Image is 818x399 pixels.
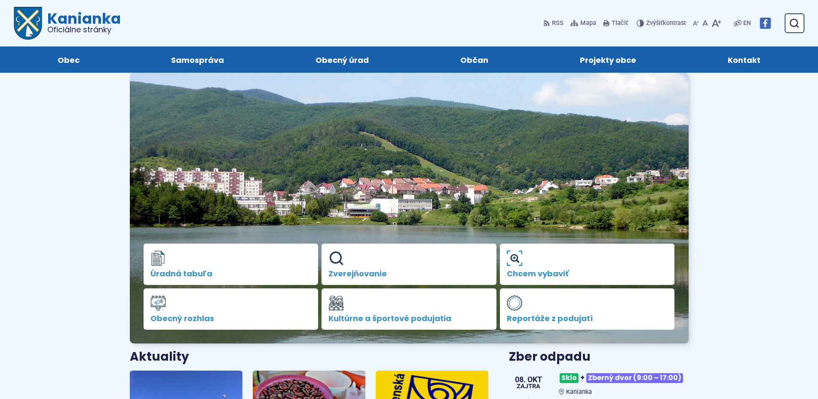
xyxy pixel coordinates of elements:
h3: + [559,370,688,387]
a: Kultúrne a športové podujatia [322,288,496,330]
span: Projekty obce [580,46,636,73]
span: Obecný rozhlas [150,314,312,323]
a: Samospráva [134,46,261,73]
span: Obec [58,46,80,73]
button: Zvýšiťkontrast [637,14,688,32]
a: Projekty obce [542,46,673,73]
a: Občan [423,46,526,73]
span: Kultúrne a športové podujatia [328,314,490,323]
a: Chcem vybaviť [500,244,675,285]
a: Obec [21,46,117,73]
span: Reportáže z podujatí [507,314,668,323]
h3: Zber odpadu [509,350,688,364]
a: Reportáže z podujatí [500,288,675,330]
span: Zberný dvor (9:00 – 17:00) [586,373,683,383]
span: Tlačiť [612,20,628,27]
span: Kanianka [566,388,592,396]
a: RSS [543,14,565,32]
a: Mapa [569,14,598,32]
span: EN [743,18,751,28]
span: Zvýšiť [646,19,663,27]
span: Občan [460,46,488,73]
span: Zajtra [515,384,542,390]
span: Samospráva [171,46,224,73]
button: Zmenšiť veľkosť písma [691,14,701,32]
img: Prejsť na Facebook stránku [760,18,771,29]
a: Logo Kanianka, prejsť na domovskú stránku. [14,7,121,40]
h1: Kanianka [42,11,121,34]
span: Mapa [580,18,596,28]
span: kontrast [646,20,686,27]
span: 08. okt [515,376,542,384]
a: Úradná tabuľa [144,244,319,285]
a: Obecný rozhlas [144,288,319,330]
a: Kontakt [690,46,797,73]
span: Úradná tabuľa [150,269,312,278]
span: RSS [552,18,564,28]
h3: Aktuality [130,350,189,364]
button: Tlačiť [601,14,630,32]
span: Oficiálne stránky [47,26,121,34]
span: Kontakt [728,46,760,73]
a: Sklo+Zberný dvor (9:00 – 17:00) Kanianka 08. okt Zajtra [509,370,688,396]
span: Chcem vybaviť [507,269,668,278]
a: Obecný úrad [279,46,406,73]
a: Zverejňovanie [322,244,496,285]
span: Zverejňovanie [328,269,490,278]
span: Obecný úrad [316,46,369,73]
a: EN [741,18,753,28]
button: Nastaviť pôvodnú veľkosť písma [701,14,710,32]
img: Prejsť na domovskú stránku [14,7,42,40]
span: Sklo [560,373,579,383]
button: Zväčšiť veľkosť písma [710,14,723,32]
